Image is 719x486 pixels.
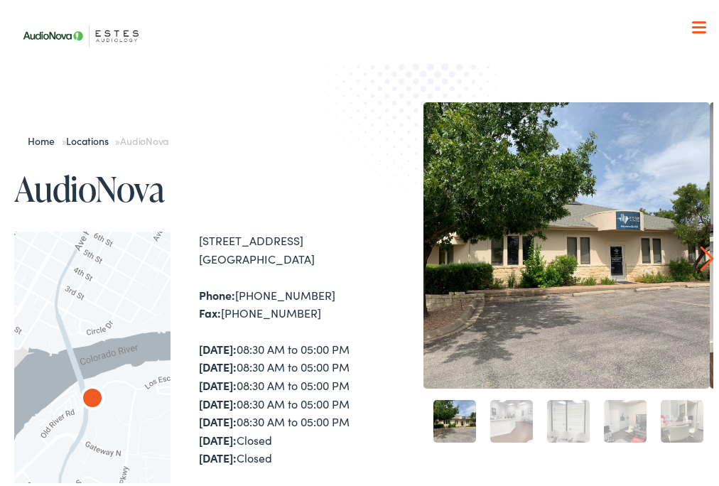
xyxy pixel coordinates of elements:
a: Locations [66,131,115,145]
strong: [DATE]: [199,356,237,372]
span: » » [28,131,168,145]
a: 2 [490,397,533,440]
strong: [DATE]: [199,429,237,445]
a: 4 [604,397,647,440]
h1: AudioNova [14,167,364,205]
a: Next [700,243,713,269]
div: 08:30 AM to 05:00 PM 08:30 AM to 05:00 PM 08:30 AM to 05:00 PM 08:30 AM to 05:00 PM 08:30 AM to 0... [199,337,364,465]
strong: [DATE]: [199,338,237,354]
a: 1 [433,397,476,440]
strong: Fax: [199,302,221,318]
span: AudioNova [120,131,168,145]
a: 3 [547,397,590,440]
div: [PHONE_NUMBER] [PHONE_NUMBER] [199,283,364,320]
div: [STREET_ADDRESS] [GEOGRAPHIC_DATA] [199,229,364,265]
a: Home [28,131,61,145]
strong: [DATE]: [199,447,237,463]
strong: [DATE]: [199,411,237,426]
a: 5 [661,397,703,440]
strong: [DATE]: [199,374,237,390]
strong: Phone: [199,284,235,300]
strong: [DATE]: [199,393,237,409]
div: AudioNova [75,380,109,414]
a: What We Offer [25,57,713,101]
